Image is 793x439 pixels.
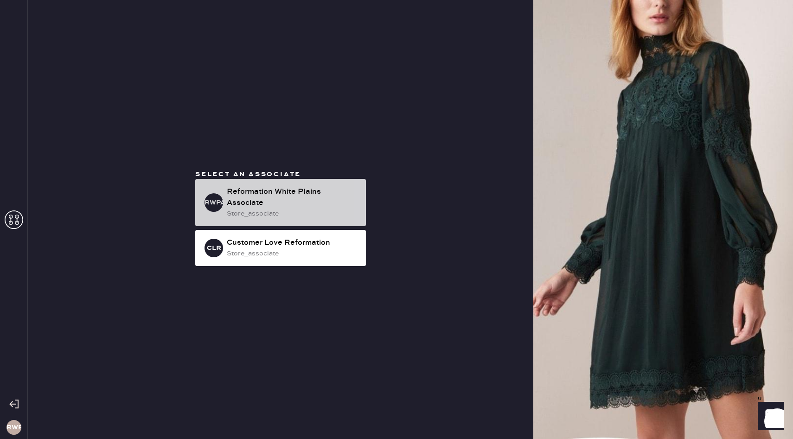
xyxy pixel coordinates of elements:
[227,209,358,219] div: store_associate
[207,245,221,251] h3: CLR
[227,186,358,209] div: Reformation White Plains Associate
[6,424,21,431] h3: RWP
[227,237,358,248] div: Customer Love Reformation
[749,397,789,437] iframe: Front Chat
[195,170,301,178] span: Select an associate
[205,199,223,206] h3: RWPA
[227,248,358,259] div: store_associate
